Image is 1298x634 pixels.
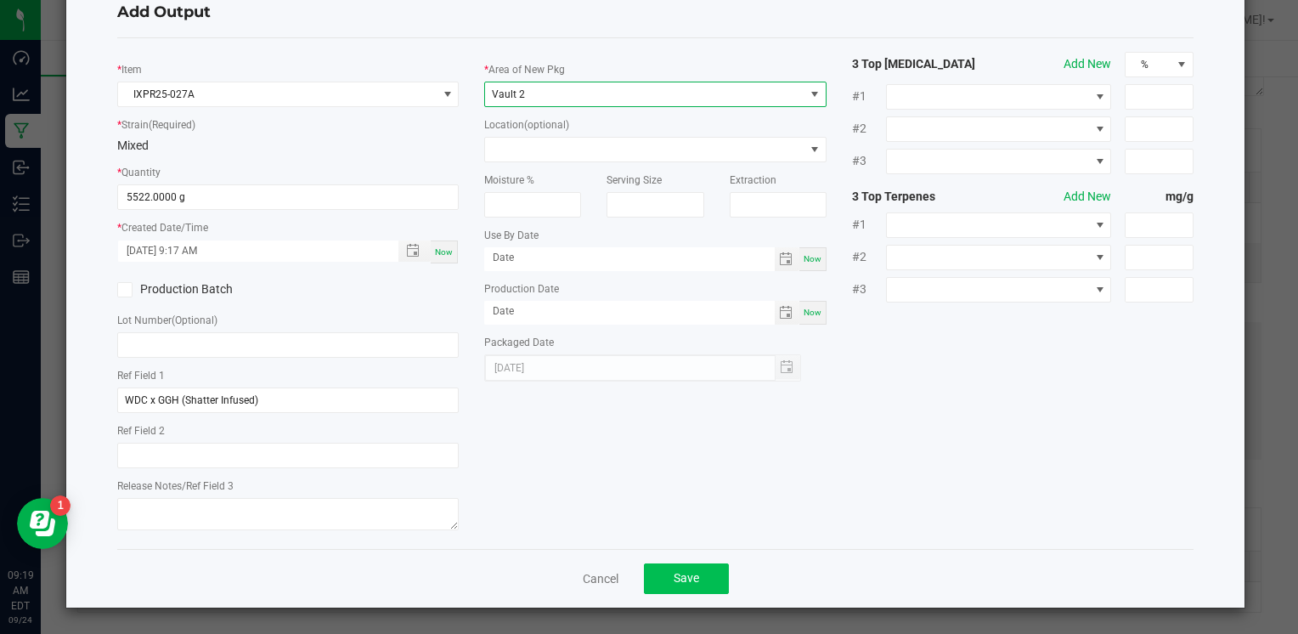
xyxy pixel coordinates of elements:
[852,216,886,234] span: #1
[852,188,989,206] strong: 3 Top Terpenes
[484,173,534,188] label: Moisture %
[484,247,774,269] input: Date
[117,423,165,439] label: Ref Field 2
[172,314,217,326] span: (Optional)
[484,335,554,350] label: Packaged Date
[644,563,729,594] button: Save
[1125,188,1193,206] strong: mg/g
[117,139,149,152] span: Mixed
[117,368,165,383] label: Ref Field 1
[804,308,821,317] span: Now
[1126,53,1171,76] span: %
[117,478,234,494] label: Release Notes/Ref Field 3
[674,571,699,585] span: Save
[117,280,275,298] label: Production Batch
[852,248,886,266] span: #2
[1064,55,1111,73] button: Add New
[852,280,886,298] span: #3
[118,241,380,262] input: Created Datetime
[852,152,886,170] span: #3
[398,241,432,262] span: Toggle popup
[488,62,565,77] label: Area of New Pkg
[607,173,662,188] label: Serving Size
[118,82,437,106] span: IXPR25-027A
[117,313,217,328] label: Lot Number
[852,120,886,138] span: #2
[583,570,618,587] a: Cancel
[484,281,559,297] label: Production Date
[524,119,569,131] span: (optional)
[484,117,569,133] label: Location
[492,88,525,100] span: Vault 2
[149,119,195,131] span: (Required)
[17,498,68,549] iframe: Resource center
[804,254,821,263] span: Now
[50,495,71,516] iframe: Resource center unread badge
[775,301,799,325] span: Toggle calendar
[435,247,453,257] span: Now
[121,62,142,77] label: Item
[121,220,208,235] label: Created Date/Time
[730,173,776,188] label: Extraction
[484,228,539,243] label: Use By Date
[121,117,195,133] label: Strain
[852,55,989,73] strong: 3 Top [MEDICAL_DATA]
[775,247,799,271] span: Toggle calendar
[484,301,774,322] input: Date
[1064,188,1111,206] button: Add New
[852,88,886,105] span: #1
[117,2,1194,24] h4: Add Output
[121,165,161,180] label: Quantity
